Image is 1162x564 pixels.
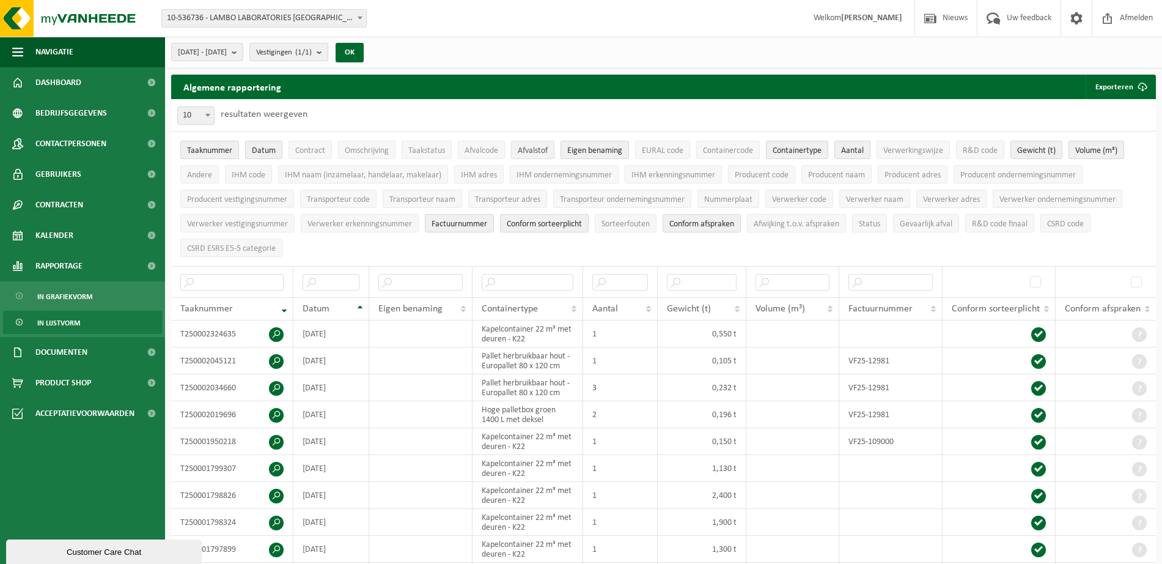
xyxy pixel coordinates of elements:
[801,165,872,184] button: Producent naamProducent naam: Activate to sort
[765,190,833,208] button: Verwerker codeVerwerker code: Activate to sort
[592,304,618,314] span: Aantal
[1017,146,1056,155] span: Gewicht (t)
[187,220,288,229] span: Verwerker vestigingsnummer
[704,195,752,204] span: Nummerplaat
[293,374,369,401] td: [DATE]
[517,171,612,180] span: IHM ondernemingsnummer
[35,128,106,159] span: Contactpersonen
[663,214,741,232] button: Conform afspraken : Activate to sort
[878,165,947,184] button: Producent adresProducent adres: Activate to sort
[458,141,505,159] button: AfvalcodeAfvalcode: Activate to sort
[454,165,504,184] button: IHM adresIHM adres: Activate to sort
[952,304,1040,314] span: Conform sorteerplicht
[841,13,902,23] strong: [PERSON_NAME]
[178,107,214,124] span: 10
[848,304,913,314] span: Factuurnummer
[402,141,452,159] button: TaakstatusTaakstatus: Activate to sort
[839,428,943,455] td: VF25-109000
[703,146,753,155] span: Containercode
[658,536,746,563] td: 1,300 t
[37,285,92,308] span: In grafiekvorm
[560,195,685,204] span: Transporteur ondernemingsnummer
[293,482,369,509] td: [DATE]
[3,311,162,334] a: In lijstvorm
[177,106,215,125] span: 10
[35,98,107,128] span: Bedrijfsgegevens
[999,195,1116,204] span: Verwerker ondernemingsnummer
[178,43,227,62] span: [DATE] - [DATE]
[963,146,998,155] span: R&D code
[35,337,87,368] span: Documenten
[307,220,412,229] span: Verwerker erkenningsnummer
[465,146,498,155] span: Afvalcode
[301,214,419,232] button: Verwerker erkenningsnummerVerwerker erkenningsnummer: Activate to sort
[35,159,81,190] span: Gebruikers
[35,190,83,220] span: Contracten
[293,536,369,563] td: [DATE]
[567,146,622,155] span: Eigen benaming
[839,374,943,401] td: VF25-12981
[658,374,746,401] td: 0,232 t
[289,141,332,159] button: ContractContract: Activate to sort
[336,43,364,62] button: OK
[697,190,759,208] button: NummerplaatNummerplaat: Activate to sort
[35,251,83,281] span: Rapportage
[473,321,583,347] td: Kapelcontainer 22 m³ met deuren - K22
[432,220,487,229] span: Factuurnummer
[696,141,760,159] button: ContainercodeContainercode: Activate to sort
[500,214,589,232] button: Conform sorteerplicht : Activate to sort
[583,455,658,482] td: 1
[300,190,377,208] button: Transporteur codeTransporteur code: Activate to sort
[561,141,629,159] button: Eigen benamingEigen benaming: Activate to sort
[162,10,366,27] span: 10-536736 - LAMBO LABORATORIES NV - WIJNEGEM
[249,43,328,61] button: Vestigingen(1/1)
[35,220,73,251] span: Kalender
[625,165,722,184] button: IHM erkenningsnummerIHM erkenningsnummer: Activate to sort
[658,509,746,536] td: 1,900 t
[293,321,369,347] td: [DATE]
[293,455,369,482] td: [DATE]
[408,146,445,155] span: Taakstatus
[583,374,658,401] td: 3
[425,214,494,232] button: FactuurnummerFactuurnummer: Activate to sort
[473,428,583,455] td: Kapelcontainer 22 m³ met deuren - K22
[383,190,462,208] button: Transporteur naamTransporteur naam: Activate to sort
[772,195,826,204] span: Verwerker code
[916,190,987,208] button: Verwerker adresVerwerker adres: Activate to sort
[658,428,746,455] td: 0,150 t
[187,146,232,155] span: Taaknummer
[278,165,448,184] button: IHM naam (inzamelaar, handelaar, makelaar)IHM naam (inzamelaar, handelaar, makelaar): Activate to...
[187,195,287,204] span: Producent vestigingsnummer
[345,146,389,155] span: Omschrijving
[295,146,325,155] span: Contract
[161,9,367,28] span: 10-536736 - LAMBO LABORATORIES NV - WIJNEGEM
[221,109,307,119] label: resultaten weergeven
[171,347,293,374] td: T250002045121
[511,141,554,159] button: AfvalstofAfvalstof: Activate to sort
[473,374,583,401] td: Pallet herbruikbaar hout - Europallet 80 x 120 cm
[295,48,312,56] count: (1/1)
[473,482,583,509] td: Kapelcontainer 22 m³ met deuren - K22
[993,190,1122,208] button: Verwerker ondernemingsnummerVerwerker ondernemingsnummer: Activate to sort
[877,141,950,159] button: VerwerkingswijzeVerwerkingswijze: Activate to sort
[378,304,443,314] span: Eigen benaming
[171,43,243,61] button: [DATE] - [DATE]
[583,321,658,347] td: 1
[171,509,293,536] td: T250001798324
[171,482,293,509] td: T250001798826
[583,347,658,374] td: 1
[839,190,910,208] button: Verwerker naamVerwerker naam: Activate to sort
[171,401,293,428] td: T250002019696
[960,171,1076,180] span: Producent ondernemingsnummer
[601,220,650,229] span: Sorteerfouten
[35,398,134,429] span: Acceptatievoorwaarden
[972,220,1028,229] span: R&D code finaal
[954,165,1083,184] button: Producent ondernemingsnummerProducent ondernemingsnummer: Activate to sort
[6,537,204,564] iframe: chat widget
[1040,214,1090,232] button: CSRD codeCSRD code: Activate to sort
[293,401,369,428] td: [DATE]
[307,195,370,204] span: Transporteur code
[171,428,293,455] td: T250001950218
[956,141,1004,159] button: R&D codeR&amp;D code: Activate to sort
